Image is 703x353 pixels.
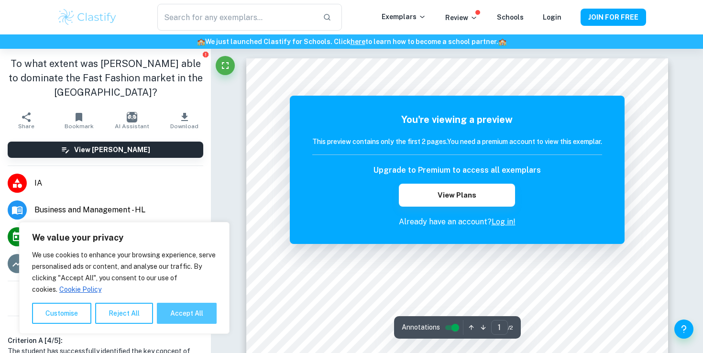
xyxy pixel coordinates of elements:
[312,112,602,127] h5: You're viewing a preview
[382,11,426,22] p: Exemplars
[445,12,478,23] p: Review
[65,123,94,130] span: Bookmark
[19,222,230,334] div: We value your privacy
[197,38,205,45] span: 🏫
[127,112,137,122] img: AI Assistant
[53,107,105,134] button: Bookmark
[115,123,149,130] span: AI Assistant
[373,165,541,176] h6: Upgrade to Premium to access all exemplars
[399,184,515,207] button: View Plans
[74,144,150,155] h6: View [PERSON_NAME]
[158,107,211,134] button: Download
[34,204,203,216] span: Business and Management - HL
[312,216,602,228] p: Already have an account?
[351,38,365,45] a: here
[216,56,235,75] button: Fullscreen
[32,232,217,243] p: We value your privacy
[312,136,602,147] h6: This preview contains only the first 2 pages. You need a premium account to view this exemplar.
[57,8,118,27] img: Clastify logo
[508,323,513,332] span: / 2
[2,36,701,47] h6: We just launched Clastify for Schools. Click to learn how to become a school partner.
[202,51,209,58] button: Report issue
[498,38,506,45] span: 🏫
[170,123,198,130] span: Download
[497,13,524,21] a: Schools
[157,4,315,31] input: Search for any exemplars...
[18,123,34,130] span: Share
[32,249,217,295] p: We use cookies to enhance your browsing experience, serve personalised ads or content, and analys...
[157,303,217,324] button: Accept All
[95,303,153,324] button: Reject All
[59,285,102,294] a: Cookie Policy
[32,303,91,324] button: Customise
[8,56,203,99] h1: To what extent was [PERSON_NAME] able to dominate the Fast Fashion market in the [GEOGRAPHIC_DATA]?
[543,13,561,21] a: Login
[4,320,207,331] h6: Examiner's summary
[8,142,203,158] button: View [PERSON_NAME]
[581,9,646,26] button: JOIN FOR FREE
[402,322,440,332] span: Annotations
[106,107,158,134] button: AI Assistant
[492,217,516,226] a: Log in!
[34,177,203,189] span: IA
[8,335,203,346] h6: Criterion A [ 4 / 5 ]:
[674,320,693,339] button: Help and Feedback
